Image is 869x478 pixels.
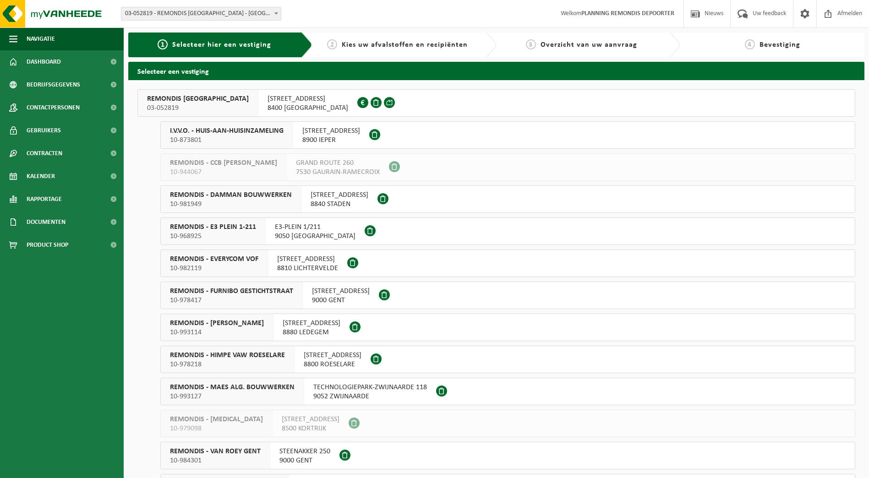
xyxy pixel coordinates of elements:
[313,383,427,392] span: TECHNOLOGIEPARK-ZWIJNAARDE 118
[170,168,277,177] span: 10-944067
[170,456,261,465] span: 10-984301
[170,255,258,264] span: REMONDIS - EVERYCOM VOF
[170,328,264,337] span: 10-993114
[121,7,281,21] span: 03-052819 - REMONDIS WEST-VLAANDEREN - OOSTENDE
[302,126,360,136] span: [STREET_ADDRESS]
[170,447,261,456] span: REMONDIS - VAN ROEY GENT
[27,50,61,73] span: Dashboard
[170,232,256,241] span: 10-968925
[760,41,800,49] span: Bevestiging
[170,200,292,209] span: 10-981949
[279,456,330,465] span: 9000 GENT
[170,351,285,360] span: REMONDIS - HIMPE VAW ROESELARE
[170,424,263,433] span: 10-979098
[170,415,263,424] span: REMONDIS - [MEDICAL_DATA]
[268,94,348,103] span: [STREET_ADDRESS]
[275,223,355,232] span: E3-PLEIN 1/211
[745,39,755,49] span: 4
[27,211,66,234] span: Documenten
[342,41,468,49] span: Kies uw afvalstoffen en recipiënten
[275,232,355,241] span: 9050 [GEOGRAPHIC_DATA]
[283,328,340,337] span: 8880 LEDEGEM
[277,255,338,264] span: [STREET_ADDRESS]
[27,142,62,165] span: Contracten
[170,319,264,328] span: REMONDIS - [PERSON_NAME]
[268,103,348,113] span: 8400 [GEOGRAPHIC_DATA]
[160,314,855,341] button: REMONDIS - [PERSON_NAME] 10-993114 [STREET_ADDRESS]8880 LEDEGEM
[277,264,338,273] span: 8810 LICHTERVELDE
[27,119,61,142] span: Gebruikers
[296,158,380,168] span: GRAND ROUTE 260
[160,378,855,405] button: REMONDIS - MAES ALG. BOUWWERKEN 10-993127 TECHNOLOGIEPARK-ZWIJNAARDE 1189052 ZWIJNAARDE
[160,250,855,277] button: REMONDIS - EVERYCOM VOF 10-982119 [STREET_ADDRESS]8810 LICHTERVELDE
[279,447,330,456] span: STEENAKKER 250
[160,185,855,213] button: REMONDIS - DAMMAN BOUWWERKEN 10-981949 [STREET_ADDRESS]8840 STADEN
[160,346,855,373] button: REMONDIS - HIMPE VAW ROESELARE 10-978218 [STREET_ADDRESS]8800 ROESELARE
[158,39,168,49] span: 1
[282,415,339,424] span: [STREET_ADDRESS]
[304,351,361,360] span: [STREET_ADDRESS]
[327,39,337,49] span: 2
[302,136,360,145] span: 8900 IEPER
[27,234,68,256] span: Product Shop
[27,96,80,119] span: Contactpersonen
[170,136,284,145] span: 10-873801
[170,264,258,273] span: 10-982119
[311,200,368,209] span: 8840 STADEN
[170,190,292,200] span: REMONDIS - DAMMAN BOUWWERKEN
[27,165,55,188] span: Kalender
[172,41,271,49] span: Selecteer hier een vestiging
[526,39,536,49] span: 3
[147,103,249,113] span: 03-052819
[170,296,293,305] span: 10-978417
[170,383,295,392] span: REMONDIS - MAES ALG. BOUWWERKEN
[160,217,855,245] button: REMONDIS - E3 PLEIN 1-211 10-968925 E3-PLEIN 1/2119050 [GEOGRAPHIC_DATA]
[311,190,368,200] span: [STREET_ADDRESS]
[27,73,80,96] span: Bedrijfsgegevens
[312,287,370,296] span: [STREET_ADDRESS]
[282,424,339,433] span: 8500 KORTRIJK
[137,89,855,117] button: REMONDIS [GEOGRAPHIC_DATA] 03-052819 [STREET_ADDRESS]8400 [GEOGRAPHIC_DATA]
[541,41,637,49] span: Overzicht van uw aanvraag
[170,126,284,136] span: I.V.V.O. - HUIS-AAN-HUISINZAMELING
[170,392,295,401] span: 10-993127
[160,282,855,309] button: REMONDIS - FURNIBO GESTICHTSTRAAT 10-978417 [STREET_ADDRESS]9000 GENT
[121,7,281,20] span: 03-052819 - REMONDIS WEST-VLAANDEREN - OOSTENDE
[160,121,855,149] button: I.V.V.O. - HUIS-AAN-HUISINZAMELING 10-873801 [STREET_ADDRESS]8900 IEPER
[147,94,249,103] span: REMONDIS [GEOGRAPHIC_DATA]
[128,62,864,80] h2: Selecteer een vestiging
[304,360,361,369] span: 8800 ROESELARE
[581,10,674,17] strong: PLANNING REMONDIS DEPOORTER
[170,223,256,232] span: REMONDIS - E3 PLEIN 1-211
[27,188,62,211] span: Rapportage
[170,360,285,369] span: 10-978218
[160,442,855,469] button: REMONDIS - VAN ROEY GENT 10-984301 STEENAKKER 2509000 GENT
[283,319,340,328] span: [STREET_ADDRESS]
[312,296,370,305] span: 9000 GENT
[27,27,55,50] span: Navigatie
[170,287,293,296] span: REMONDIS - FURNIBO GESTICHTSTRAAT
[170,158,277,168] span: REMONDIS - CCB [PERSON_NAME]
[313,392,427,401] span: 9052 ZWIJNAARDE
[296,168,380,177] span: 7530 GAURAIN-RAMECROIX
